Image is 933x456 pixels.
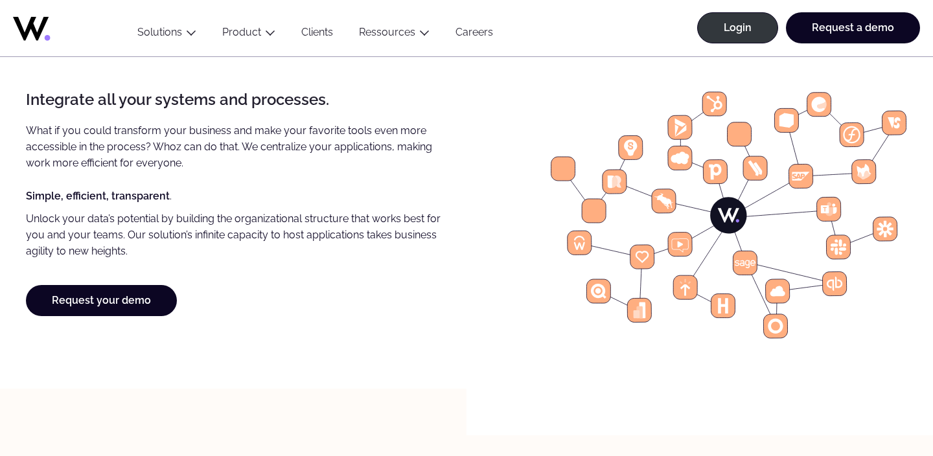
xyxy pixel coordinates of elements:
[26,211,454,260] p: Unlock your data’s potential by building the organizational structure that works best for you and...
[26,122,454,204] p: What if you could transform your business and make your favorite tools even more accessible in th...
[359,26,415,38] a: Ressources
[124,26,209,43] button: Solutions
[697,12,778,43] a: Login
[26,90,329,109] strong: Integrate all your systems and processes.
[288,26,346,43] a: Clients
[443,26,506,43] a: Careers
[847,370,915,438] iframe: Chatbot
[346,26,443,43] button: Ressources
[222,26,261,38] a: Product
[786,12,920,43] a: Request a demo
[209,26,288,43] button: Product
[26,190,170,202] strong: Simple, efficient, transparent
[26,285,177,316] a: Request your demo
